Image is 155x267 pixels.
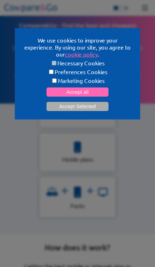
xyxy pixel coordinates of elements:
label: Preferences Cookies [23,68,132,75]
input: Preferences Cookies [49,70,54,74]
label: Marketing Cookies [23,77,132,84]
a: cookie policy [65,51,98,58]
input: Necessary Cookies [52,61,56,65]
button: Accept Selected [46,102,108,111]
p: We use cookies to improve your experience. By using our site, you agree to our . [23,37,132,58]
button: Accept all [46,87,108,97]
label: Necessary Cookies [23,59,132,66]
input: Marketing Cookies [52,78,57,83]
